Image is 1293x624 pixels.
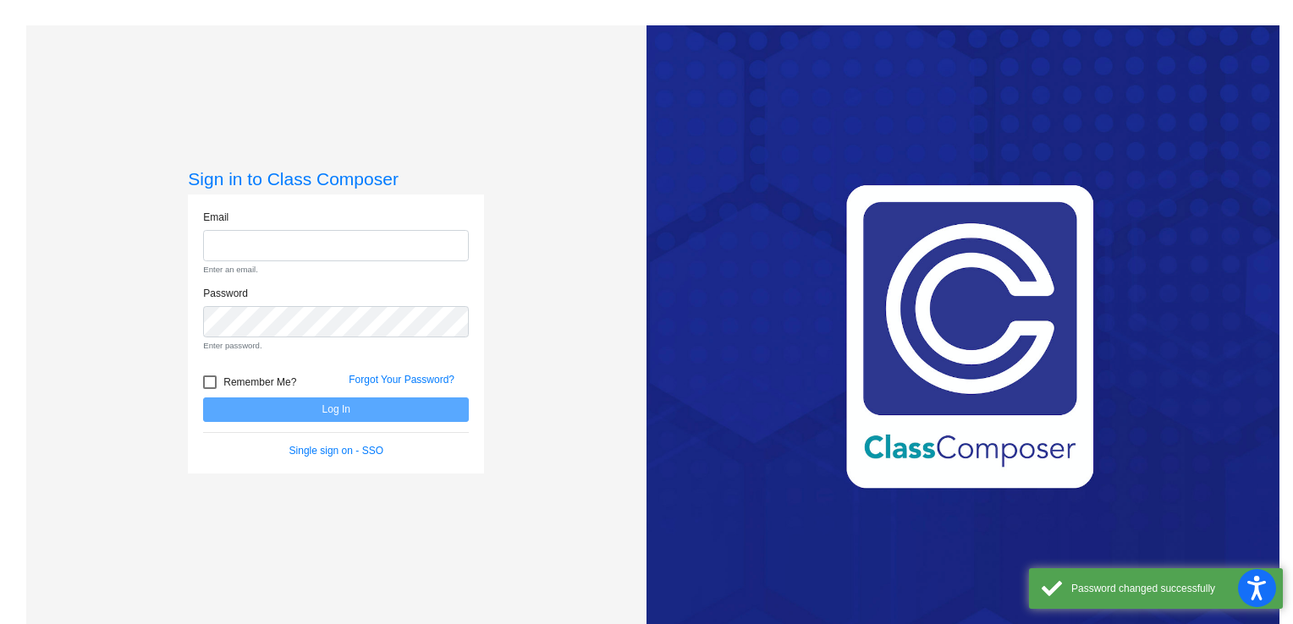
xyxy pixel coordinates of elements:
[203,340,469,352] small: Enter password.
[349,374,454,386] a: Forgot Your Password?
[188,168,484,189] h3: Sign in to Class Composer
[1071,581,1270,596] div: Password changed successfully
[203,210,228,225] label: Email
[289,445,383,457] a: Single sign on - SSO
[203,264,469,276] small: Enter an email.
[203,397,469,422] button: Log In
[203,286,248,301] label: Password
[223,372,296,392] span: Remember Me?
